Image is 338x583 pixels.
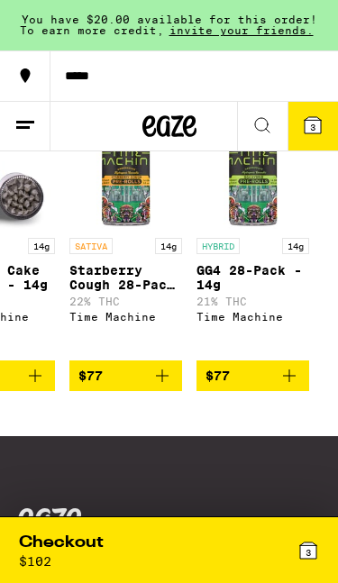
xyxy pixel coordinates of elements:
[196,360,309,391] button: Add to bag
[310,122,315,132] span: 3
[196,311,309,323] div: Time Machine
[196,296,309,307] p: 21% THC
[28,238,55,254] p: 14g
[164,24,319,36] span: invite your friends.
[69,238,113,254] p: SATIVA
[196,238,240,254] p: HYBRID
[19,532,104,554] div: Checkout
[19,554,51,569] div: $ 102
[69,311,182,323] div: Time Machine
[20,14,317,36] span: You have $20.00 available for this order! To earn more credit,
[155,238,182,254] p: 14g
[282,238,309,254] p: 14g
[69,116,182,229] img: Time Machine - Starberry Cough 28-Pack - 14g
[196,263,309,292] p: GG4 28-Pack - 14g
[69,296,182,307] p: 22% THC
[288,102,338,150] button: 3
[69,360,182,391] button: Add to bag
[69,116,182,361] a: Open page for Starberry Cough 28-Pack - 14g from Time Machine
[206,369,230,383] span: $77
[69,263,182,292] p: Starberry Cough 28-Pack - 14g
[306,547,311,558] span: 3
[196,116,309,229] img: Time Machine - GG4 28-Pack - 14g
[196,116,309,361] a: Open page for GG4 28-Pack - 14g from Time Machine
[78,369,103,383] span: $77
